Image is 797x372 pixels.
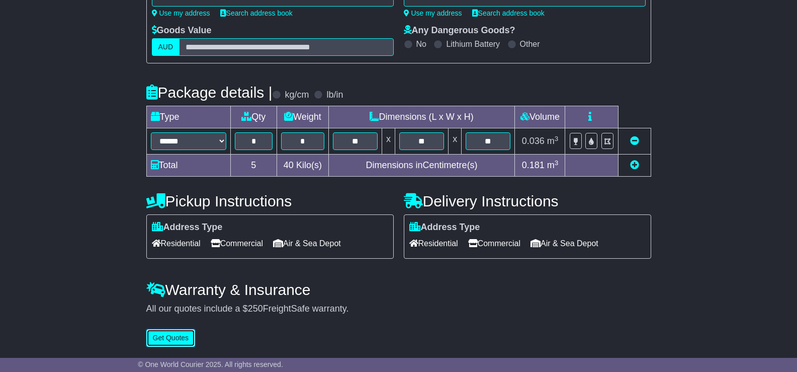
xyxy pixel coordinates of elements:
[220,9,293,17] a: Search address book
[416,39,426,49] label: No
[630,136,639,146] a: Remove this item
[152,9,210,17] a: Use my address
[382,128,395,155] td: x
[449,128,462,155] td: x
[326,90,343,101] label: lb/in
[152,222,223,233] label: Address Type
[404,9,462,17] a: Use my address
[522,160,545,170] span: 0.181
[138,360,283,368] span: © One World Courier 2025. All rights reserved.
[230,155,277,177] td: 5
[547,160,559,170] span: m
[328,155,515,177] td: Dimensions in Centimetre(s)
[248,304,263,314] span: 250
[146,155,230,177] td: Total
[515,106,565,128] td: Volume
[152,25,212,36] label: Goods Value
[530,236,598,251] span: Air & Sea Depot
[273,236,341,251] span: Air & Sea Depot
[146,193,394,209] h4: Pickup Instructions
[152,38,180,56] label: AUD
[409,222,480,233] label: Address Type
[284,160,294,170] span: 40
[146,84,273,101] h4: Package details |
[404,193,651,209] h4: Delivery Instructions
[230,106,277,128] td: Qty
[409,236,458,251] span: Residential
[404,25,515,36] label: Any Dangerous Goods?
[146,106,230,128] td: Type
[520,39,540,49] label: Other
[152,236,201,251] span: Residential
[146,281,651,298] h4: Warranty & Insurance
[285,90,309,101] label: kg/cm
[522,136,545,146] span: 0.036
[468,236,520,251] span: Commercial
[547,136,559,146] span: m
[555,159,559,167] sup: 3
[211,236,263,251] span: Commercial
[277,106,329,128] td: Weight
[328,106,515,128] td: Dimensions (L x W x H)
[446,39,500,49] label: Lithium Battery
[630,160,639,170] a: Add new item
[146,304,651,315] div: All our quotes include a $ FreightSafe warranty.
[277,155,329,177] td: Kilo(s)
[555,135,559,142] sup: 3
[146,329,196,347] button: Get Quotes
[472,9,545,17] a: Search address book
